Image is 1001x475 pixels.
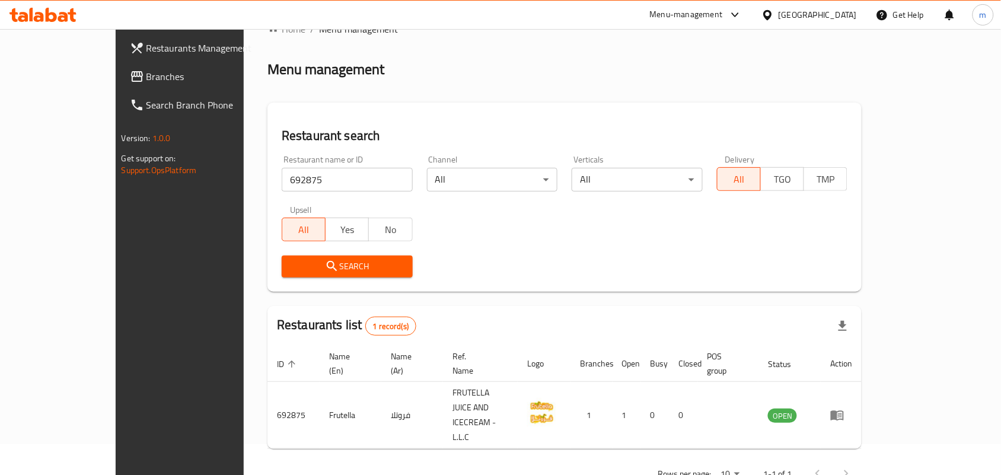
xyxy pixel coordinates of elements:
[287,221,321,238] span: All
[650,8,723,22] div: Menu-management
[527,398,557,428] img: Frutella
[830,408,852,422] div: Menu
[821,346,862,382] th: Action
[779,8,857,21] div: [GEOGRAPHIC_DATA]
[670,382,698,449] td: 0
[290,206,312,214] label: Upsell
[571,382,613,449] td: 1
[452,349,503,378] span: Ref. Name
[319,22,398,36] span: Menu management
[641,382,670,449] td: 0
[282,256,413,278] button: Search
[291,259,403,274] span: Search
[518,346,571,382] th: Logo
[571,346,613,382] th: Branches
[122,162,197,178] a: Support.OpsPlatform
[613,346,641,382] th: Open
[122,130,151,146] span: Version:
[641,346,670,382] th: Busy
[325,218,369,241] button: Yes
[717,167,761,191] button: All
[391,349,429,378] span: Name (Ar)
[368,218,412,241] button: No
[267,346,862,449] table: enhanced table
[152,130,171,146] span: 1.0.0
[267,60,384,79] h2: Menu management
[809,171,843,188] span: TMP
[277,357,299,371] span: ID
[365,317,417,336] div: Total records count
[282,127,847,145] h2: Restaurant search
[277,316,416,336] h2: Restaurants list
[828,312,857,340] div: Export file
[120,34,283,62] a: Restaurants Management
[725,155,755,164] label: Delivery
[366,321,416,332] span: 1 record(s)
[980,8,987,21] span: m
[572,168,703,192] div: All
[330,221,364,238] span: Yes
[613,382,641,449] td: 1
[329,349,367,378] span: Name (En)
[766,171,799,188] span: TGO
[670,346,698,382] th: Closed
[804,167,847,191] button: TMP
[443,382,517,449] td: FRUTELLA JUICE AND ICECREAM - L.L.C
[122,151,176,166] span: Get support on:
[427,168,558,192] div: All
[267,22,305,36] a: Home
[760,167,804,191] button: TGO
[320,382,381,449] td: Frutella
[768,357,806,371] span: Status
[768,409,797,423] div: OPEN
[768,409,797,423] span: OPEN
[707,349,745,378] span: POS group
[381,382,443,449] td: فروتلا
[267,382,320,449] td: 692875
[310,22,314,36] li: /
[282,168,413,192] input: Search for restaurant name or ID..
[120,91,283,119] a: Search Branch Phone
[722,171,756,188] span: All
[374,221,407,238] span: No
[146,41,273,55] span: Restaurants Management
[282,218,326,241] button: All
[146,98,273,112] span: Search Branch Phone
[120,62,283,91] a: Branches
[146,69,273,84] span: Branches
